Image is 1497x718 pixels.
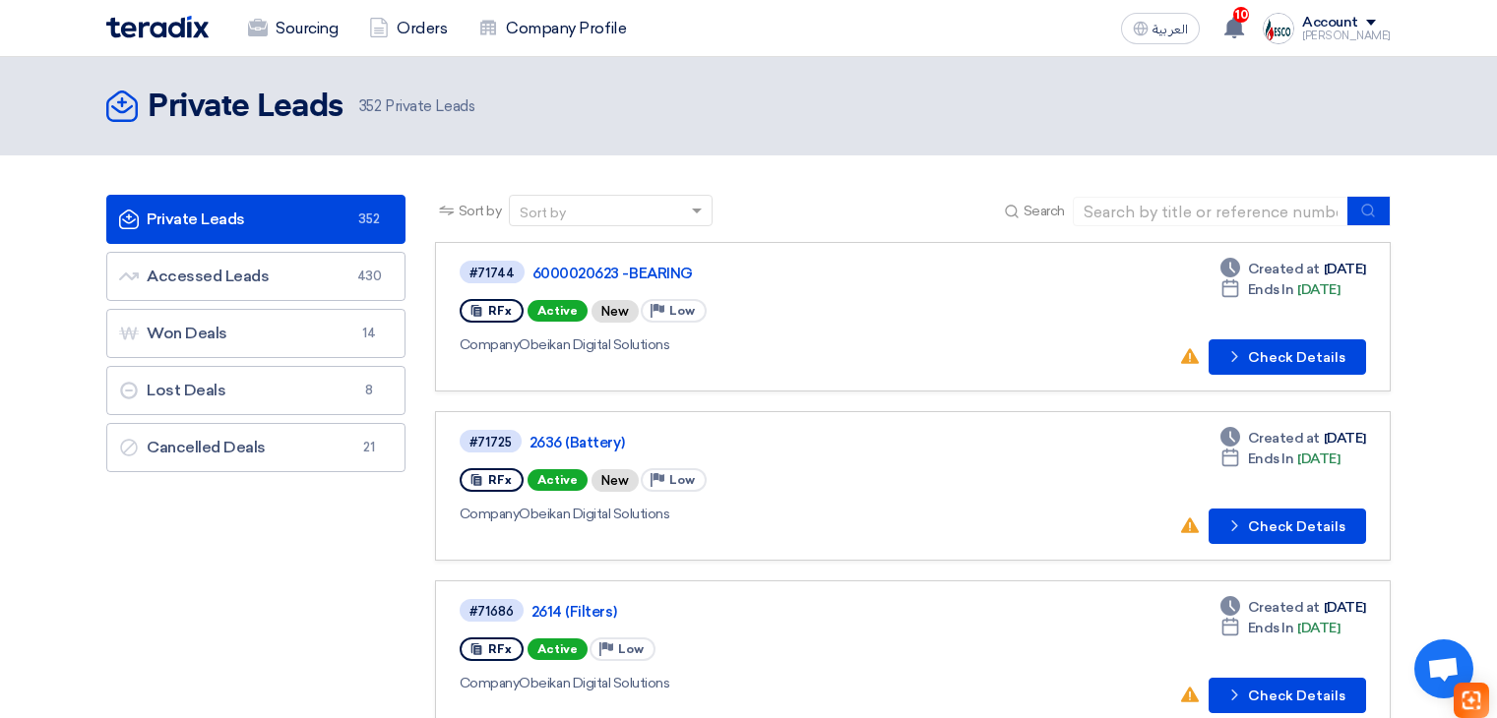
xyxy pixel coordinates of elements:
[520,203,566,223] div: Sort by
[469,436,512,449] div: #71725
[1248,259,1320,279] span: Created at
[488,304,512,318] span: RFx
[1220,449,1341,469] div: [DATE]
[530,434,1022,451] a: 2636 (Battery)
[528,638,588,660] span: Active
[232,7,353,50] a: Sourcing
[528,469,588,491] span: Active
[460,506,520,522] span: Company
[460,673,1028,693] div: Obeikan Digital Solutions
[1209,509,1366,544] button: Check Details
[1233,7,1249,23] span: 10
[1073,197,1348,226] input: Search by title or reference number
[1220,279,1341,300] div: [DATE]
[106,309,405,358] a: Won Deals14
[1024,201,1065,221] span: Search
[1209,678,1366,713] button: Check Details
[106,423,405,472] a: Cancelled Deals21
[469,267,515,279] div: #71744
[1414,639,1473,698] div: Open chat
[1302,30,1391,41] div: [PERSON_NAME]
[463,7,642,50] a: Company Profile
[353,7,463,50] a: Orders
[1220,597,1366,618] div: [DATE]
[528,300,588,322] span: Active
[1153,23,1188,36] span: العربية
[488,642,512,656] span: RFx
[592,469,639,492] div: New
[460,675,520,691] span: Company
[532,265,1025,282] a: 6000020623 -BEARING
[1302,15,1358,31] div: Account
[460,504,1026,524] div: Obeikan Digital Solutions
[357,267,381,286] span: 430
[1209,339,1366,375] button: Check Details
[618,642,644,656] span: Low
[1248,279,1294,300] span: Ends In
[459,201,502,221] span: Sort by
[1121,13,1200,44] button: العربية
[592,300,639,323] div: New
[469,605,514,618] div: #71686
[106,252,405,301] a: Accessed Leads430
[1220,259,1366,279] div: [DATE]
[460,336,520,353] span: Company
[106,195,405,244] a: Private Leads352
[106,366,405,415] a: Lost Deals8
[148,88,343,127] h2: Private Leads
[1248,449,1294,469] span: Ends In
[357,438,381,457] span: 21
[669,473,695,487] span: Low
[460,334,1029,355] div: Obeikan Digital Solutions
[531,603,1024,621] a: 2614 (Filters)
[488,473,512,487] span: RFx
[106,16,209,38] img: Teradix logo
[1248,597,1320,618] span: Created at
[357,209,381,229] span: 352
[357,324,381,343] span: 14
[1220,618,1341,638] div: [DATE]
[1248,618,1294,638] span: Ends In
[1263,13,1294,44] img: Screenshot___1725307363992.png
[1220,428,1366,449] div: [DATE]
[357,381,381,400] span: 8
[1248,428,1320,449] span: Created at
[359,97,382,115] span: 352
[669,304,695,318] span: Low
[359,95,474,118] span: Private Leads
